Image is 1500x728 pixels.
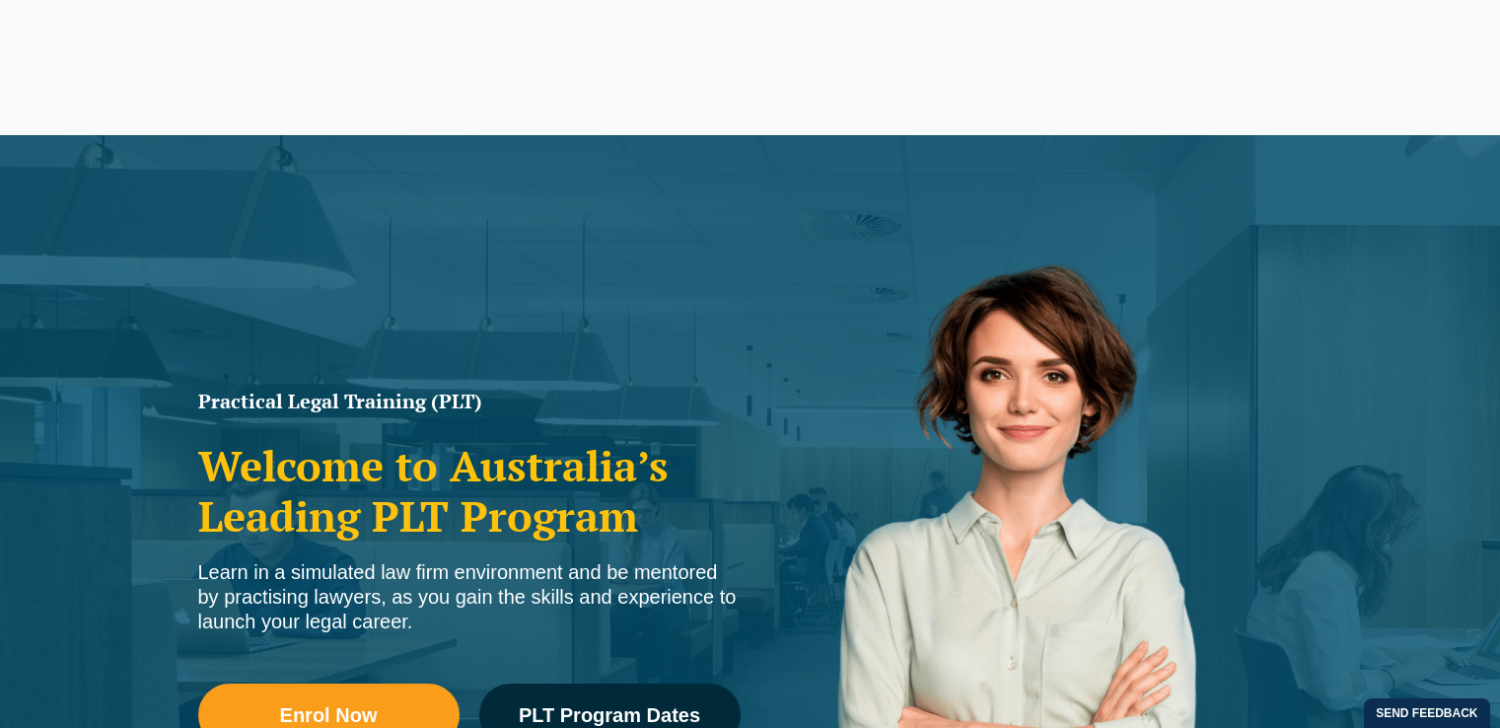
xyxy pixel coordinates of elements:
h1: Practical Legal Training (PLT) [198,392,741,411]
h2: Welcome to Australia’s Leading PLT Program [198,441,741,541]
div: Learn in a simulated law firm environment and be mentored by practising lawyers, as you gain the ... [198,560,741,634]
span: Enrol Now [280,705,378,725]
span: PLT Program Dates [519,705,700,725]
